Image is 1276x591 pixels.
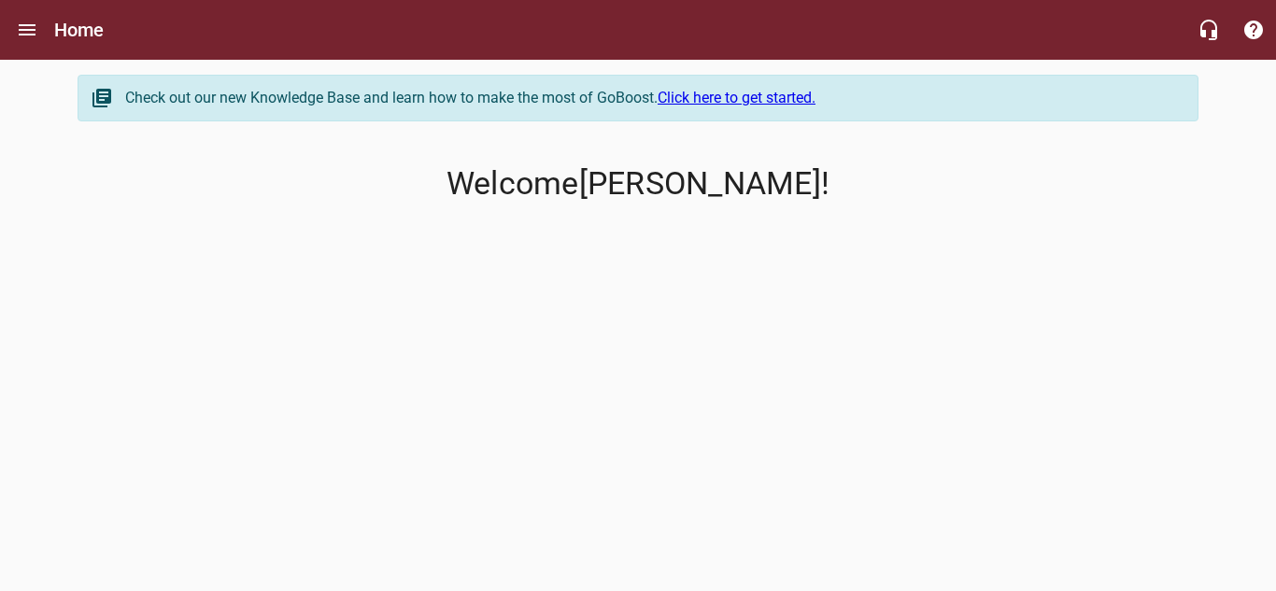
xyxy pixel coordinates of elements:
button: Open drawer [5,7,50,52]
h6: Home [54,15,105,45]
a: Click here to get started. [658,89,815,106]
button: Live Chat [1186,7,1231,52]
button: Support Portal [1231,7,1276,52]
p: Welcome [PERSON_NAME] ! [78,165,1198,203]
div: Check out our new Knowledge Base and learn how to make the most of GoBoost. [125,87,1179,109]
